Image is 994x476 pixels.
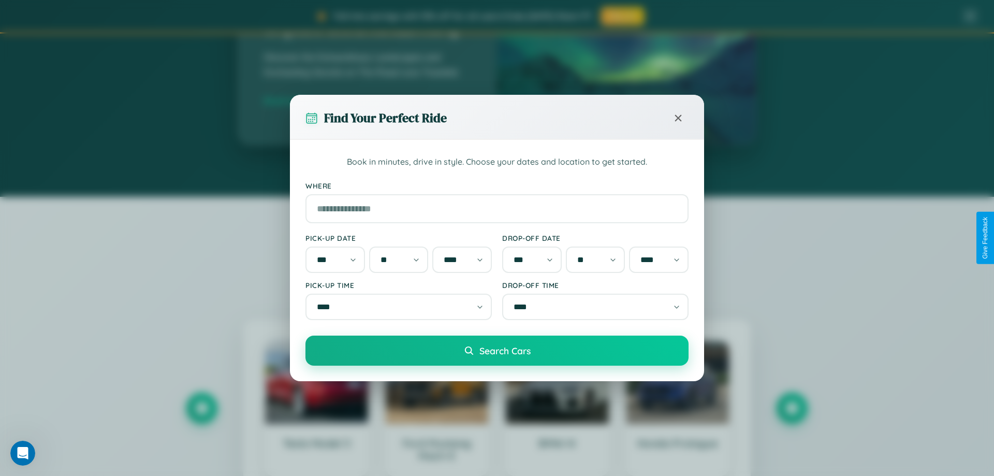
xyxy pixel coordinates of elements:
[502,281,689,290] label: Drop-off Time
[479,345,531,356] span: Search Cars
[502,234,689,242] label: Drop-off Date
[305,155,689,169] p: Book in minutes, drive in style. Choose your dates and location to get started.
[305,281,492,290] label: Pick-up Time
[324,109,447,126] h3: Find Your Perfect Ride
[305,336,689,366] button: Search Cars
[305,181,689,190] label: Where
[305,234,492,242] label: Pick-up Date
